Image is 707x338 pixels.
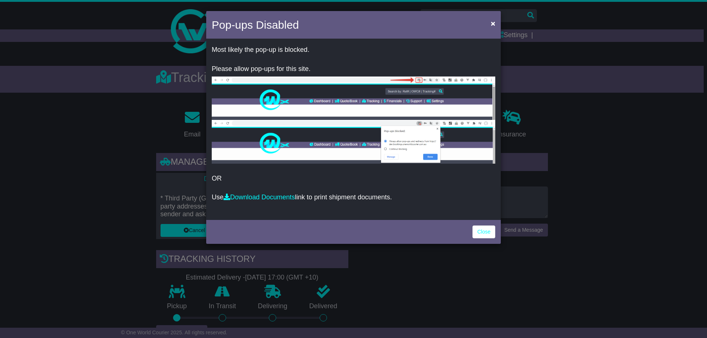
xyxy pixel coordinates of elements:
a: Download Documents [224,193,295,201]
p: Most likely the pop-up is blocked. [212,46,495,54]
a: Close [472,225,495,238]
p: Please allow pop-ups for this site. [212,65,495,73]
div: OR [206,40,501,218]
h4: Pop-ups Disabled [212,17,299,33]
button: Close [487,16,499,31]
p: Use link to print shipment documents. [212,193,495,202]
span: × [491,19,495,28]
img: allow-popup-1.png [212,77,495,120]
img: allow-popup-2.png [212,120,495,164]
